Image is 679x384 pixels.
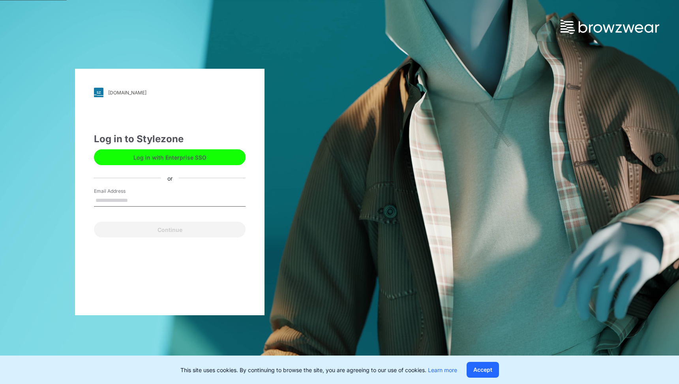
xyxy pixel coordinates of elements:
[94,88,246,97] a: [DOMAIN_NAME]
[94,149,246,165] button: Log in with Enterprise SSO
[428,367,457,373] a: Learn more
[94,132,246,146] div: Log in to Stylezone
[94,88,103,97] img: svg+xml;base64,PHN2ZyB3aWR0aD0iMjgiIGhlaWdodD0iMjgiIHZpZXdCb3g9IjAgMCAyOCAyOCIgZmlsbD0ibm9uZSIgeG...
[161,174,179,182] div: or
[180,366,457,374] p: This site uses cookies. By continuing to browse the site, you are agreeing to our use of cookies.
[108,90,146,96] div: [DOMAIN_NAME]
[94,188,149,195] label: Email Address
[467,362,499,378] button: Accept
[561,20,659,34] img: browzwear-logo.73288ffb.svg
